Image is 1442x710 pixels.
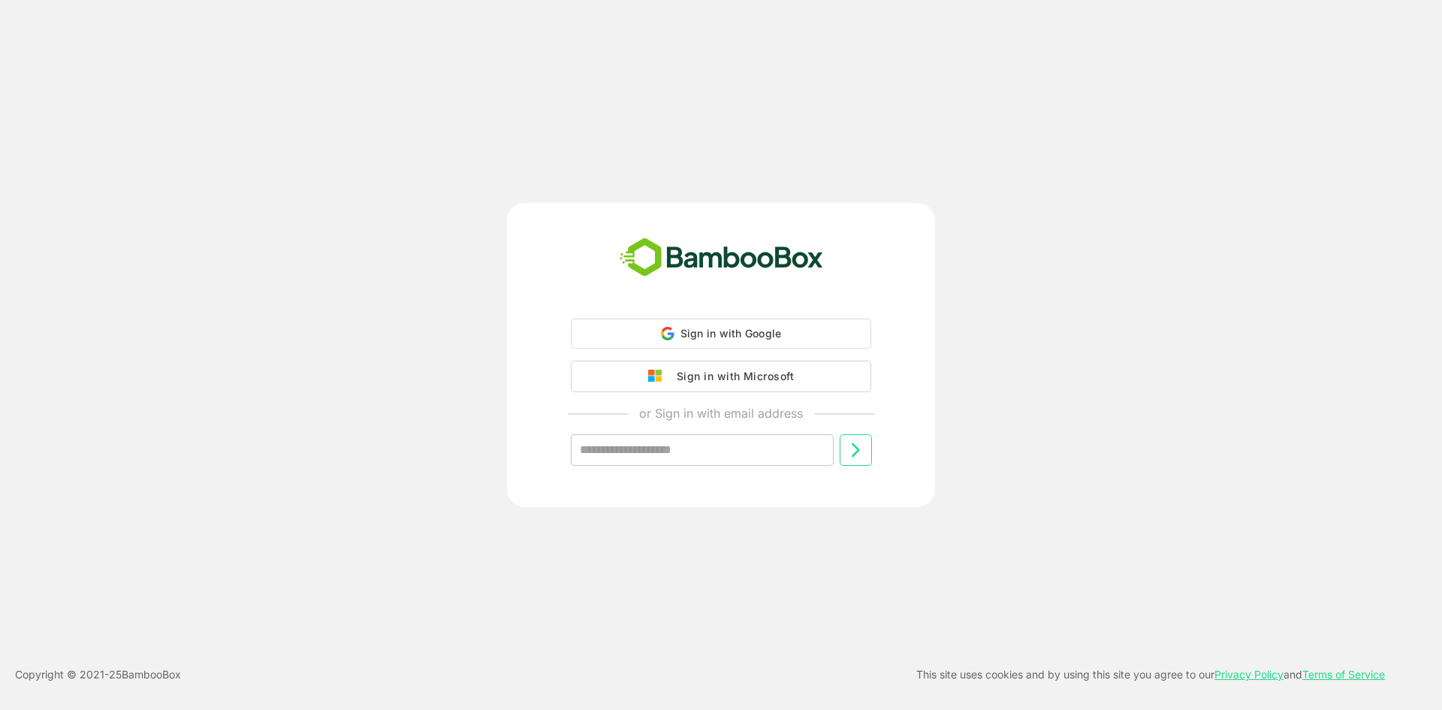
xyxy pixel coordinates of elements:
a: Privacy Policy [1214,668,1284,681]
div: Sign in with Microsoft [669,367,794,386]
p: or Sign in with email address [639,404,803,422]
a: Terms of Service [1302,668,1385,681]
button: Sign in with Microsoft [571,361,871,392]
img: bamboobox [611,233,831,282]
p: Copyright © 2021- 25 BambooBox [15,666,181,684]
p: This site uses cookies and by using this site you agree to our and [916,666,1385,684]
img: google [648,370,669,383]
span: Sign in with Google [680,327,782,340]
div: Sign in with Google [571,319,871,349]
